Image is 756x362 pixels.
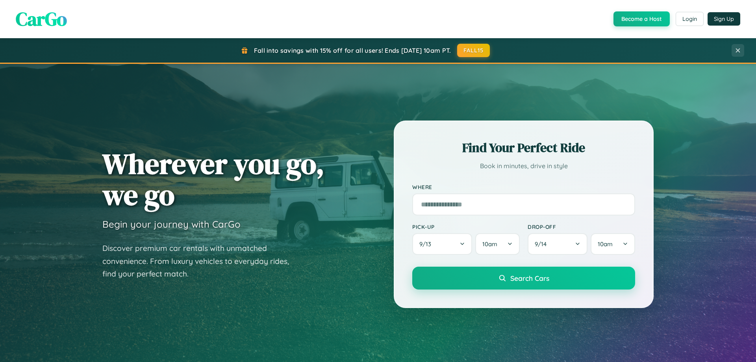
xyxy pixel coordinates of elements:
[708,12,740,26] button: Sign Up
[482,240,497,248] span: 10am
[254,46,451,54] span: Fall into savings with 15% off for all users! Ends [DATE] 10am PT.
[591,233,635,255] button: 10am
[676,12,704,26] button: Login
[102,218,241,230] h3: Begin your journey with CarGo
[528,233,587,255] button: 9/14
[613,11,670,26] button: Become a Host
[510,274,549,282] span: Search Cars
[412,184,635,190] label: Where
[412,267,635,290] button: Search Cars
[535,240,550,248] span: 9 / 14
[412,223,520,230] label: Pick-up
[412,139,635,156] h2: Find Your Perfect Ride
[528,223,635,230] label: Drop-off
[475,233,520,255] button: 10am
[457,44,490,57] button: FALL15
[419,240,435,248] span: 9 / 13
[412,233,472,255] button: 9/13
[16,6,67,32] span: CarGo
[412,160,635,172] p: Book in minutes, drive in style
[102,242,299,280] p: Discover premium car rentals with unmatched convenience. From luxury vehicles to everyday rides, ...
[598,240,613,248] span: 10am
[102,148,324,210] h1: Wherever you go, we go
